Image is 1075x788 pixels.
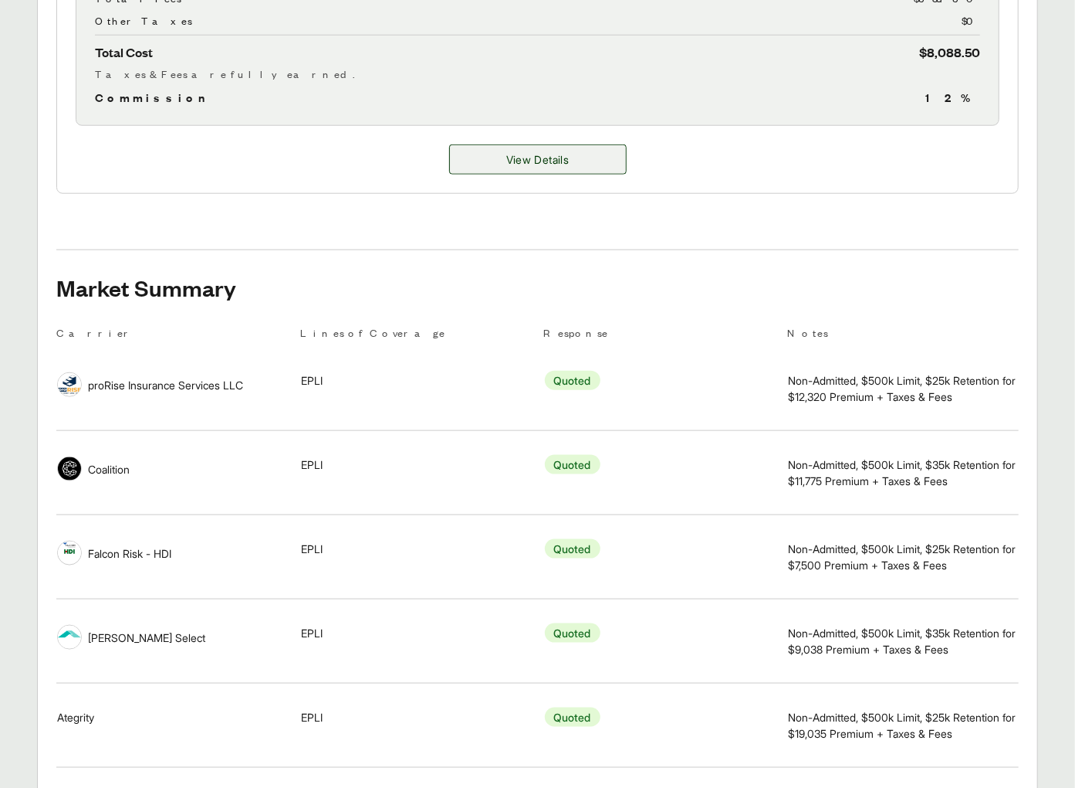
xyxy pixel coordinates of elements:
[301,625,323,641] span: EPLI
[788,625,1018,657] span: Non-Admitted, $500k Limit, $35k Retention for $9,038 Premium + Taxes & Fees
[88,377,243,393] span: proRise Insurance Services LLC
[88,545,171,562] span: Falcon Risk - HDI
[545,539,600,559] span: Quoted
[301,541,323,557] span: EPLI
[58,457,81,481] img: Coalition logo
[301,372,323,389] span: EPLI
[506,151,569,168] span: View Details
[95,88,212,107] span: Commission
[919,42,980,63] span: $8,088.50
[56,275,1019,300] h2: Market Summary
[56,324,288,347] th: Carrier
[95,12,192,29] span: Other Taxes
[95,66,980,82] div: Taxes & Fees are fully earned.
[58,373,81,396] img: proRise Insurance Services LLC logo
[300,324,532,347] th: Lines of Coverage
[788,541,1018,573] span: Non-Admitted, $500k Limit, $25k Retention for $7,500 Premium + Taxes & Fees
[545,708,600,727] span: Quoted
[88,630,205,646] span: [PERSON_NAME] Select
[925,88,980,107] span: 12 %
[788,457,1018,489] span: Non-Admitted, $500k Limit, $35k Retention for $11,775 Premium + Taxes & Fees
[58,542,81,556] img: Falcon Risk - HDI logo
[58,626,81,649] img: Hamilton Select logo
[301,457,323,473] span: EPLI
[449,144,627,175] a: Falcon details
[545,623,600,643] span: Quoted
[95,42,153,63] span: Total Cost
[787,324,1019,347] th: Notes
[962,12,980,29] span: $0
[545,455,600,474] span: Quoted
[788,372,1018,405] span: Non-Admitted, $500k Limit, $25k Retention for $12,320 Premium + Taxes & Fees
[57,709,94,725] span: Ategrity
[301,709,323,725] span: EPLI
[544,324,776,347] th: Response
[449,144,627,175] button: View Details
[88,461,130,477] span: Coalition
[545,371,600,390] span: Quoted
[788,709,1018,742] span: Non-Admitted, $500k Limit, $25k Retention for $19,035 Premium + Taxes & Fees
